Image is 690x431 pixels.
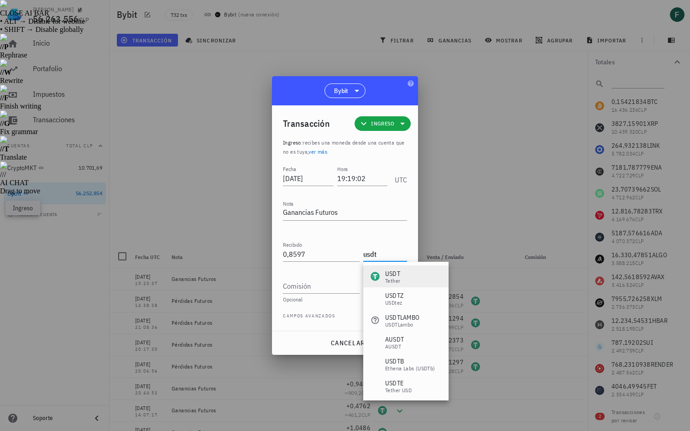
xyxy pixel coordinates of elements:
div: USDTLAMBO [385,313,419,322]
div: USDTE [385,379,412,388]
div: Tether [385,278,400,284]
span: cancelar [330,339,365,347]
div: Opcional [283,297,407,302]
div: Ethena Labs (USDTb) [385,366,435,371]
div: USDTZ [385,291,403,300]
div: USDTE-icon [371,381,380,390]
button: cancelar [327,335,368,351]
span: Campos avanzados [283,312,335,322]
input: Moneda [363,247,405,261]
div: USDT [385,269,400,278]
div: USDTLambo [385,322,419,327]
label: Recibido [283,241,302,248]
div: USDTB [385,357,435,366]
div: Tether USD [385,388,412,393]
div: aUSDT [385,344,404,349]
div: USDTB-icon [371,359,380,369]
div: USDT-icon [371,272,380,281]
div: AUSDT [385,335,404,344]
label: Nota [283,200,293,207]
div: USDTZ-icon [371,294,380,303]
div: USDtez [385,300,403,306]
div: AUSDT-icon [371,338,380,347]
